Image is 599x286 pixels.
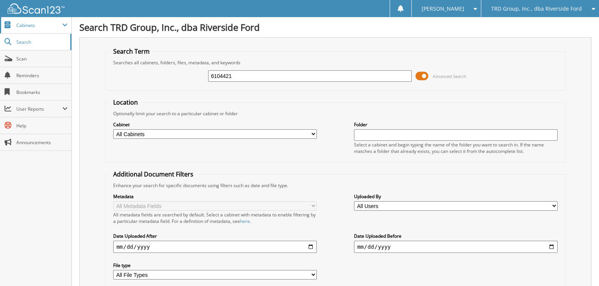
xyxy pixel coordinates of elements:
span: Search [16,39,66,45]
label: Date Uploaded Before [354,233,557,239]
span: Cabinets [16,22,62,29]
div: Select a cabinet and begin typing the name of the folder you want to search in. If the name match... [354,141,557,154]
h1: Search TRD Group, Inc., dba Riverside Ford [79,21,591,33]
div: Searches all cabinets, folders, files, metadata, and keywords [109,59,561,66]
label: Date Uploaded After [113,233,316,239]
label: Metadata [113,193,316,200]
legend: Search Term [109,47,153,56]
a: here [240,218,250,224]
span: Bookmarks [16,89,68,95]
div: All metadata fields are searched by default. Select a cabinet with metadata to enable filtering b... [113,211,316,224]
span: Scan [16,56,68,62]
span: Help [16,122,68,129]
input: end [354,241,557,253]
div: Optionally limit your search to a particular cabinet or folder [109,110,561,117]
legend: Additional Document Filters [109,170,197,178]
span: Reminders [16,72,68,79]
label: File type [113,262,316,269]
span: TRD Group, Inc., dba Riverside Ford [491,6,582,11]
span: [PERSON_NAME] [422,6,464,11]
label: Uploaded By [354,193,557,200]
span: User Reports [16,106,62,112]
span: Announcements [16,139,68,146]
img: scan123-logo-white.svg [8,3,65,14]
span: Advanced Search [433,73,466,79]
legend: Location [109,98,142,106]
input: start [113,241,316,253]
iframe: Chat Widget [561,249,599,286]
label: Cabinet [113,121,316,128]
label: Folder [354,121,557,128]
div: Enhance your search for specific documents using filters such as date and file type. [109,182,561,189]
